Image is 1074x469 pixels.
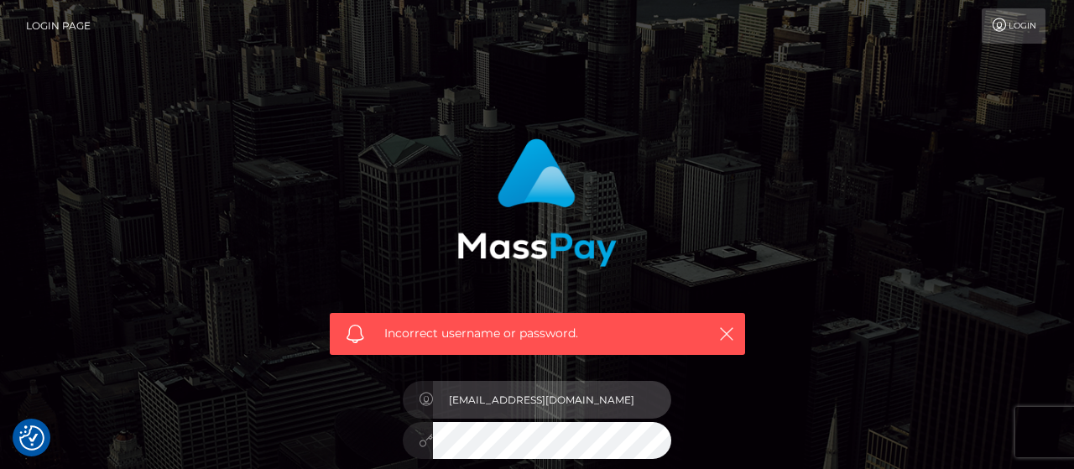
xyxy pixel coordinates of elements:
img: Revisit consent button [19,425,44,451]
img: MassPay Login [457,138,617,267]
button: Consent Preferences [19,425,44,451]
a: Login [982,8,1045,44]
span: Incorrect username or password. [384,325,691,342]
input: Username... [433,381,671,419]
a: Login Page [26,8,91,44]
